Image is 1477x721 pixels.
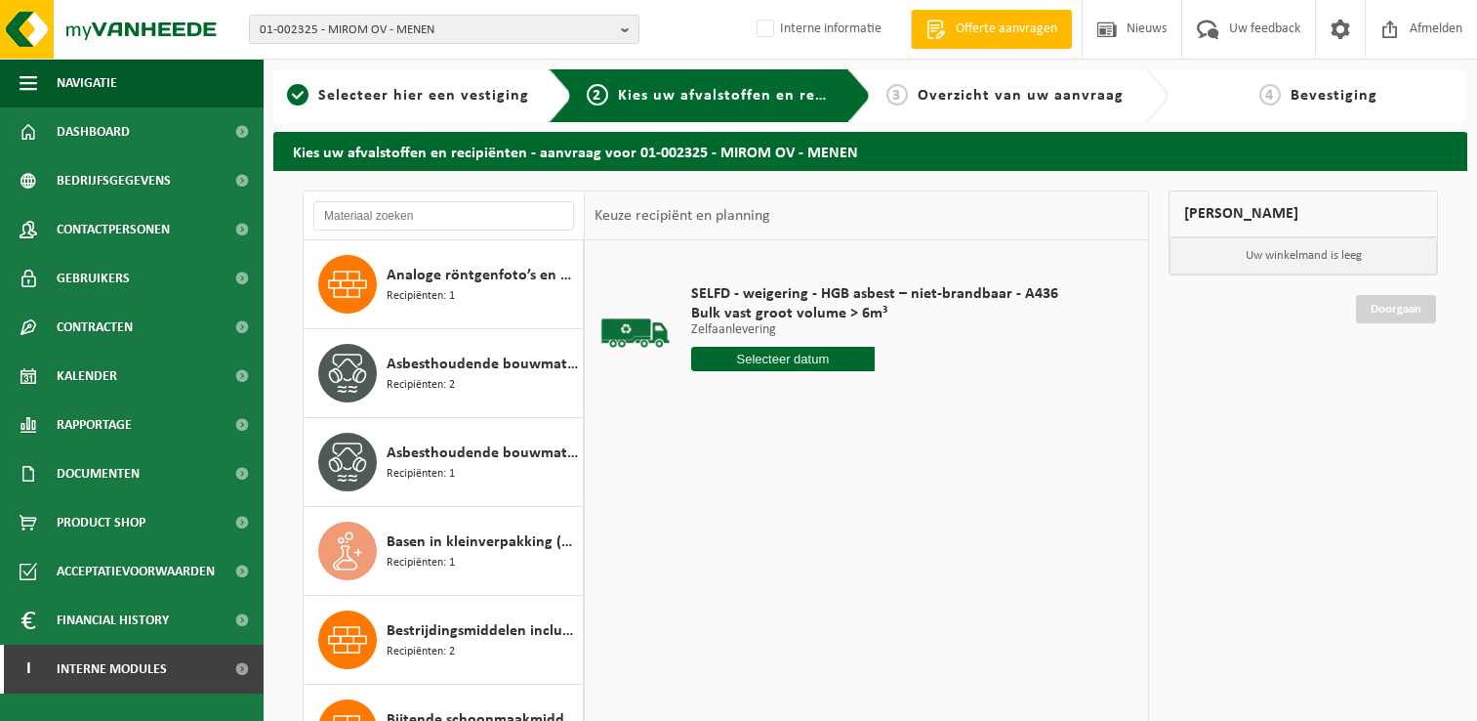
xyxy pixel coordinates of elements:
[57,596,169,645] span: Financial History
[57,254,130,303] span: Gebruikers
[57,401,132,449] span: Rapportage
[313,201,574,231] input: Materiaal zoeken
[1356,295,1436,323] a: Doorgaan
[387,465,455,484] span: Recipiënten: 1
[911,10,1072,49] a: Offerte aanvragen
[691,323,1058,337] p: Zelfaanlevering
[304,240,584,329] button: Analoge röntgenfoto’s en nitraatfilms (huishoudelijk) Recipiënten: 1
[57,352,117,401] span: Kalender
[287,84,308,106] span: 1
[587,84,608,106] span: 2
[57,156,171,205] span: Bedrijfsgegevens
[57,107,130,156] span: Dashboard
[57,645,167,694] span: Interne modules
[691,347,875,371] input: Selecteer datum
[304,329,584,418] button: Asbesthoudende bouwmaterialen cementgebonden (hechtgebonden) Recipiënten: 2
[387,442,578,465] span: Asbesthoudende bouwmaterialen cementgebonden met isolatie(hechtgebonden)
[691,304,1058,323] span: Bulk vast groot volume > 6m³
[387,264,578,287] span: Analoge röntgenfoto’s en nitraatfilms (huishoudelijk)
[618,88,886,104] span: Kies uw afvalstoffen en recipiënten
[1169,191,1438,237] div: [PERSON_NAME]
[57,303,133,352] span: Contracten
[273,132,1467,170] h2: Kies uw afvalstoffen en recipiënten - aanvraag voor 01-002325 - MIROM OV - MENEN
[57,498,145,547] span: Product Shop
[20,645,37,694] span: I
[585,191,780,240] div: Keuze recipiënt en planning
[753,15,882,44] label: Interne informatie
[304,418,584,507] button: Asbesthoudende bouwmaterialen cementgebonden met isolatie(hechtgebonden) Recipiënten: 1
[387,643,455,661] span: Recipiënten: 2
[387,554,455,573] span: Recipiënten: 1
[260,16,613,45] span: 01-002325 - MIROM OV - MENEN
[304,507,584,596] button: Basen in kleinverpakking (huishoudelijk) Recipiënten: 1
[387,353,578,376] span: Asbesthoudende bouwmaterialen cementgebonden (hechtgebonden)
[304,596,584,685] button: Bestrijdingsmiddelen inclusief schimmelwerende beschermingsmiddelen (huishoudelijk) Recipiënten: 2
[918,88,1124,104] span: Overzicht van uw aanvraag
[57,449,140,498] span: Documenten
[387,376,455,395] span: Recipiënten: 2
[691,284,1058,304] span: SELFD - weigering - HGB asbest – niet-brandbaar - A436
[886,84,908,106] span: 3
[387,287,455,306] span: Recipiënten: 1
[387,530,578,554] span: Basen in kleinverpakking (huishoudelijk)
[57,205,170,254] span: Contactpersonen
[1291,88,1377,104] span: Bevestiging
[387,619,578,643] span: Bestrijdingsmiddelen inclusief schimmelwerende beschermingsmiddelen (huishoudelijk)
[951,20,1062,39] span: Offerte aanvragen
[1259,84,1281,106] span: 4
[1169,237,1437,275] p: Uw winkelmand is leeg
[57,547,215,596] span: Acceptatievoorwaarden
[249,15,639,44] button: 01-002325 - MIROM OV - MENEN
[318,88,529,104] span: Selecteer hier een vestiging
[283,84,533,107] a: 1Selecteer hier een vestiging
[57,59,117,107] span: Navigatie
